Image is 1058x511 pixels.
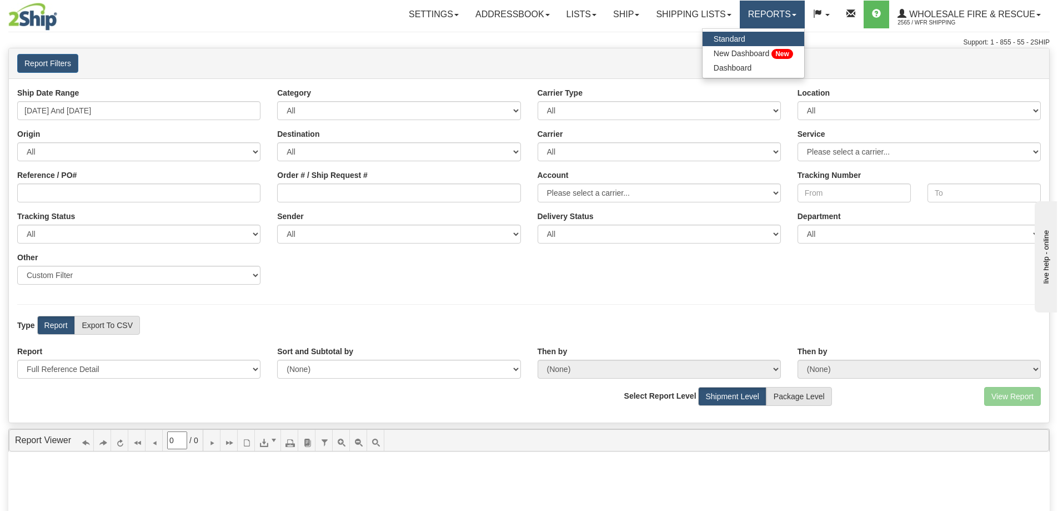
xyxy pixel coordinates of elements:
label: Order # / Ship Request # [277,170,368,181]
label: Sort and Subtotal by [277,346,353,357]
a: Report Viewer [15,435,71,445]
label: Please ensure data set in report has been RECENTLY tracked from your Shipment History [538,211,594,222]
label: Destination [277,128,319,140]
a: Reports [740,1,805,28]
label: Tracking Number [798,170,861,181]
label: Package Level [766,387,832,406]
label: Sender [277,211,303,222]
label: Category [277,87,311,98]
a: Standard [703,32,804,46]
label: Account [538,170,569,181]
label: Select Report Level [624,390,696,401]
span: WHOLESALE FIRE & RESCUE [906,9,1035,19]
a: Settings [400,1,467,28]
span: Dashboard [714,63,752,72]
select: Please ensure data set in report has been RECENTLY tracked from your Shipment History [538,225,781,244]
iframe: chat widget [1032,199,1057,312]
a: Dashboard [703,61,804,75]
label: Other [17,252,38,263]
label: Tracking Status [17,211,75,222]
label: Then by [798,346,828,357]
div: live help - online [8,9,103,18]
label: Report [17,346,42,357]
label: Type [17,320,35,331]
label: Department [798,211,841,222]
span: New Dashboard [714,49,769,58]
a: New Dashboard New [703,46,804,61]
label: Location [798,87,830,98]
span: New [771,49,793,59]
span: 2565 / WFR Shipping [897,17,981,28]
div: Support: 1 - 855 - 55 - 2SHIP [8,38,1050,47]
button: View Report [984,387,1041,406]
label: Origin [17,128,40,140]
img: logo2565.jpg [8,3,57,31]
input: To [927,183,1041,202]
span: / [189,435,192,446]
a: WHOLESALE FIRE & RESCUE 2565 / WFR Shipping [889,1,1049,28]
label: Ship Date Range [17,87,79,98]
label: Report [37,316,75,335]
span: 0 [194,435,198,446]
a: Ship [605,1,648,28]
a: Shipping lists [648,1,739,28]
span: Standard [714,34,745,43]
label: Service [798,128,825,140]
a: Addressbook [467,1,558,28]
label: Carrier Type [538,87,583,98]
label: Export To CSV [74,316,140,335]
label: Reference / PO# [17,170,77,181]
label: Carrier [538,128,563,140]
label: Then by [538,346,568,357]
a: Lists [558,1,605,28]
input: From [798,183,911,202]
label: Shipment Level [698,387,766,406]
button: Report Filters [17,54,78,73]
